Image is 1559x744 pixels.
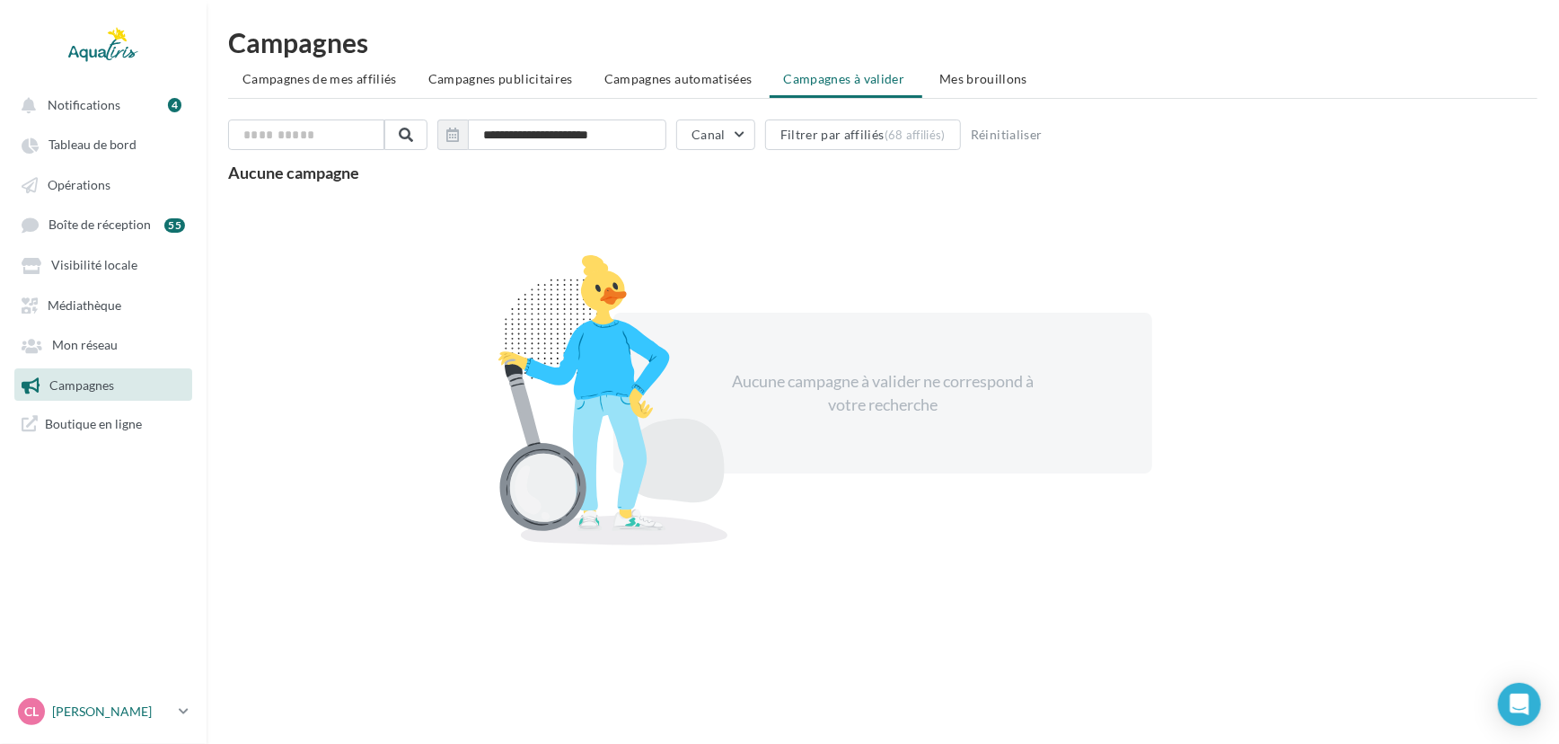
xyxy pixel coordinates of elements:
[52,703,172,721] p: [PERSON_NAME]
[11,288,196,321] a: Médiathèque
[1498,683,1541,726] div: Open Intercom Messenger
[164,218,185,233] div: 55
[52,338,118,353] span: Mon réseau
[765,120,961,150] button: Filtrer par affiliés(68 affiliés)
[939,71,1027,86] span: Mes brouillons
[48,217,151,233] span: Boîte de réception
[48,97,120,112] span: Notifications
[11,88,189,120] button: Notifications 4
[48,177,110,192] span: Opérations
[428,71,573,86] span: Campagnes publicitaires
[45,415,142,432] span: Boutique en ligne
[11,128,196,160] a: Tableau de bord
[11,368,196,401] a: Campagnes
[168,98,181,112] div: 4
[49,377,114,393] span: Campagnes
[11,208,196,241] a: Boîte de réception 55
[728,370,1037,416] div: Aucune campagne à valider ne correspond à votre recherche
[48,137,137,153] span: Tableau de bord
[676,120,755,150] button: Canal
[885,128,946,142] div: (68 affiliés)
[604,71,753,86] span: Campagnes automatisées
[51,258,137,273] span: Visibilité locale
[964,124,1050,146] button: Réinitialiser
[242,71,397,86] span: Campagnes de mes affiliés
[228,163,359,182] span: Aucune campagne
[11,248,196,280] a: Visibilité locale
[14,695,192,729] a: CL [PERSON_NAME]
[24,703,39,721] span: CL
[11,408,196,439] a: Boutique en ligne
[48,297,121,313] span: Médiathèque
[11,328,196,360] a: Mon réseau
[228,29,1537,56] h1: Campagnes
[11,168,196,200] a: Opérations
